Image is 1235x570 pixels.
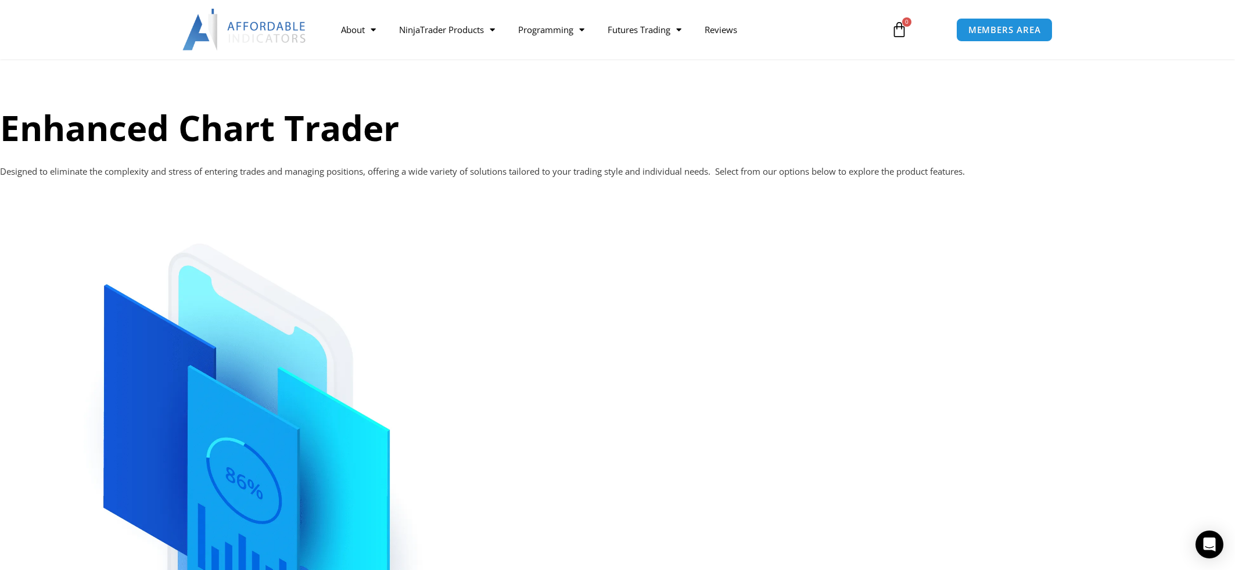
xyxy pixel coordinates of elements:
a: MEMBERS AREA [956,18,1053,42]
span: 0 [902,17,911,27]
a: Programming [507,16,596,43]
img: LogoAI | Affordable Indicators – NinjaTrader [182,9,307,50]
div: Open Intercom Messenger [1195,531,1223,558]
a: NinjaTrader Products [387,16,507,43]
a: Futures Trading [596,16,693,43]
a: Reviews [693,16,749,43]
span: MEMBERS AREA [968,26,1041,34]
nav: Menu [329,16,878,43]
a: About [329,16,387,43]
a: 0 [874,13,925,46]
